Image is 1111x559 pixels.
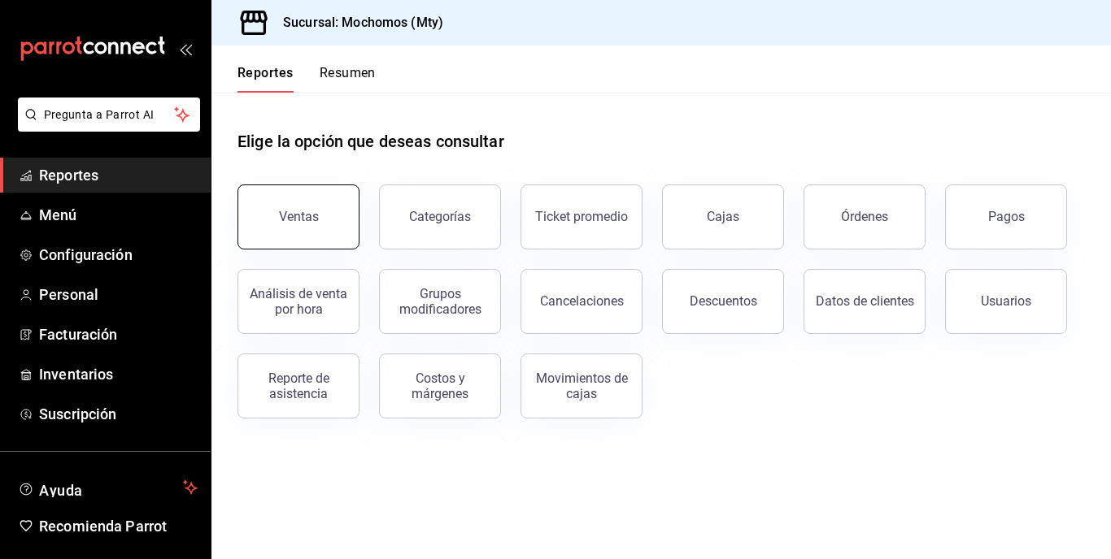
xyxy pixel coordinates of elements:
[279,209,319,224] div: Ventas
[237,129,504,154] h1: Elige la opción que deseas consultar
[320,65,376,93] button: Resumen
[18,97,200,132] button: Pregunta a Parrot AI
[409,209,471,224] div: Categorías
[945,269,1067,334] button: Usuarios
[521,269,643,334] button: Cancelaciones
[379,184,501,249] button: Categorías
[39,323,198,345] span: Facturación
[237,269,359,334] button: Análisis de venta por hora
[804,184,926,249] button: Órdenes
[39,204,198,226] span: Menú
[39,164,198,186] span: Reportes
[535,209,628,224] div: Ticket promedio
[390,370,490,401] div: Costos y márgenes
[39,244,198,266] span: Configuración
[11,118,200,135] a: Pregunta a Parrot AI
[521,353,643,418] button: Movimientos de cajas
[248,286,349,317] div: Análisis de venta por hora
[39,403,198,425] span: Suscripción
[988,209,1025,224] div: Pagos
[690,293,757,309] div: Descuentos
[237,184,359,249] button: Ventas
[39,478,176,497] span: Ayuda
[841,209,888,224] div: Órdenes
[39,515,198,537] span: Recomienda Parrot
[390,286,490,317] div: Grupos modificadores
[521,184,643,249] button: Ticket promedio
[39,363,198,385] span: Inventarios
[945,184,1067,249] button: Pagos
[816,293,914,309] div: Datos de clientes
[662,184,784,249] a: Cajas
[804,269,926,334] button: Datos de clientes
[39,284,198,305] span: Personal
[237,65,376,93] div: navigation tabs
[531,370,632,401] div: Movimientos de cajas
[379,269,501,334] button: Grupos modificadores
[662,269,784,334] button: Descuentos
[237,65,294,93] button: Reportes
[237,353,359,418] button: Reporte de asistencia
[44,106,175,123] span: Pregunta a Parrot AI
[379,353,501,418] button: Costos y márgenes
[981,293,1031,309] div: Usuarios
[707,207,740,227] div: Cajas
[270,13,443,32] h3: Sucursal: Mochomos (Mty)
[248,370,349,401] div: Reporte de asistencia
[179,42,192,55] button: open_drawer_menu
[540,293,624,309] div: Cancelaciones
